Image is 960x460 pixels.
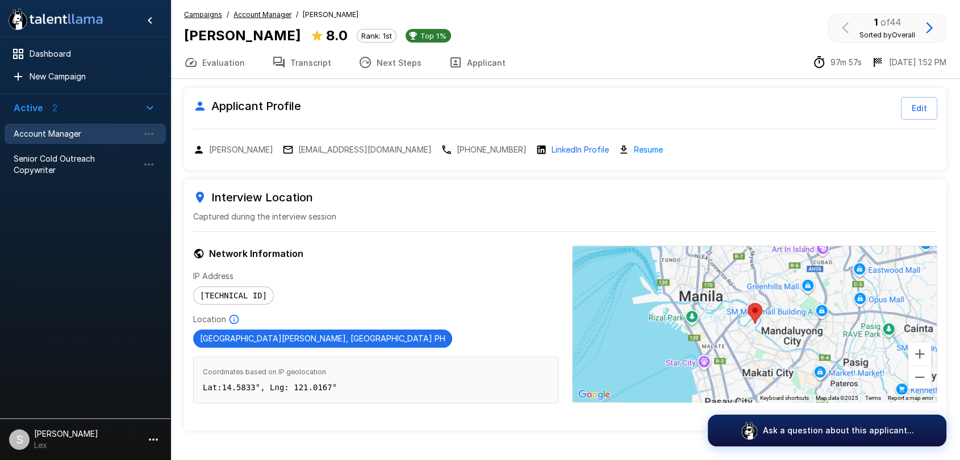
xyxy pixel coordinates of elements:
[552,144,609,155] a: LinkedIn Profile
[816,395,858,401] span: Map data ©2025
[193,271,558,282] p: IP Address
[233,10,291,19] u: Account Manager
[740,421,758,440] img: logo_glasses@2x.png
[908,366,931,389] button: Zoom out
[865,395,881,401] a: Terms
[298,144,432,155] p: [EMAIL_ADDRESS][DOMAIN_NAME]
[708,415,946,446] button: Ask a question about this applicant...
[880,16,901,28] span: of 44
[871,56,946,69] div: The date and time when the interview was completed
[184,10,222,19] u: Campaigns
[901,97,937,120] button: Edit
[889,57,946,68] p: [DATE] 1:52 PM
[618,143,663,156] div: Download resume
[228,314,240,325] svg: Based on IP Address and not guaranteed to be accurate
[193,188,937,206] h6: Interview Location
[575,387,613,402] a: Open this area in Google Maps (opens a new window)
[536,144,609,155] div: Open LinkedIn profile
[763,425,914,436] p: Ask a question about this applicant...
[170,47,258,78] button: Evaluation
[457,144,527,155] p: [PHONE_NUMBER]
[296,9,298,20] span: /
[416,31,451,40] span: Top 1%
[193,246,558,261] h6: Network Information
[859,31,915,39] span: Sorted by Overall
[194,291,273,300] span: [TECHNICAL_ID]
[203,366,549,378] span: Coordinates based on IP geolocation
[203,382,549,393] p: Lat: 14.5833 °, Lng: 121.0167 °
[874,16,878,28] b: 1
[441,144,527,155] div: Copy phone number
[193,144,273,155] div: Copy name
[193,97,301,115] h6: Applicant Profile
[193,211,937,222] p: Captured during the interview session
[209,144,273,155] p: [PERSON_NAME]
[634,143,663,156] a: Resume
[303,9,358,20] span: [PERSON_NAME]
[888,395,933,401] a: Report a map error
[575,387,613,402] img: Google
[345,47,435,78] button: Next Steps
[435,47,519,78] button: Applicant
[258,47,345,78] button: Transcript
[326,27,348,44] b: 8.0
[227,9,229,20] span: /
[908,343,931,365] button: Zoom in
[193,314,226,325] p: Location
[357,31,396,40] span: Rank: 1st
[812,56,862,69] div: The time between starting and completing the interview
[184,27,301,44] b: [PERSON_NAME]
[193,334,452,343] span: [GEOGRAPHIC_DATA][PERSON_NAME], [GEOGRAPHIC_DATA] PH
[760,394,809,402] button: Keyboard shortcuts
[830,57,862,68] p: 97m 57s
[282,144,432,155] div: Copy email address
